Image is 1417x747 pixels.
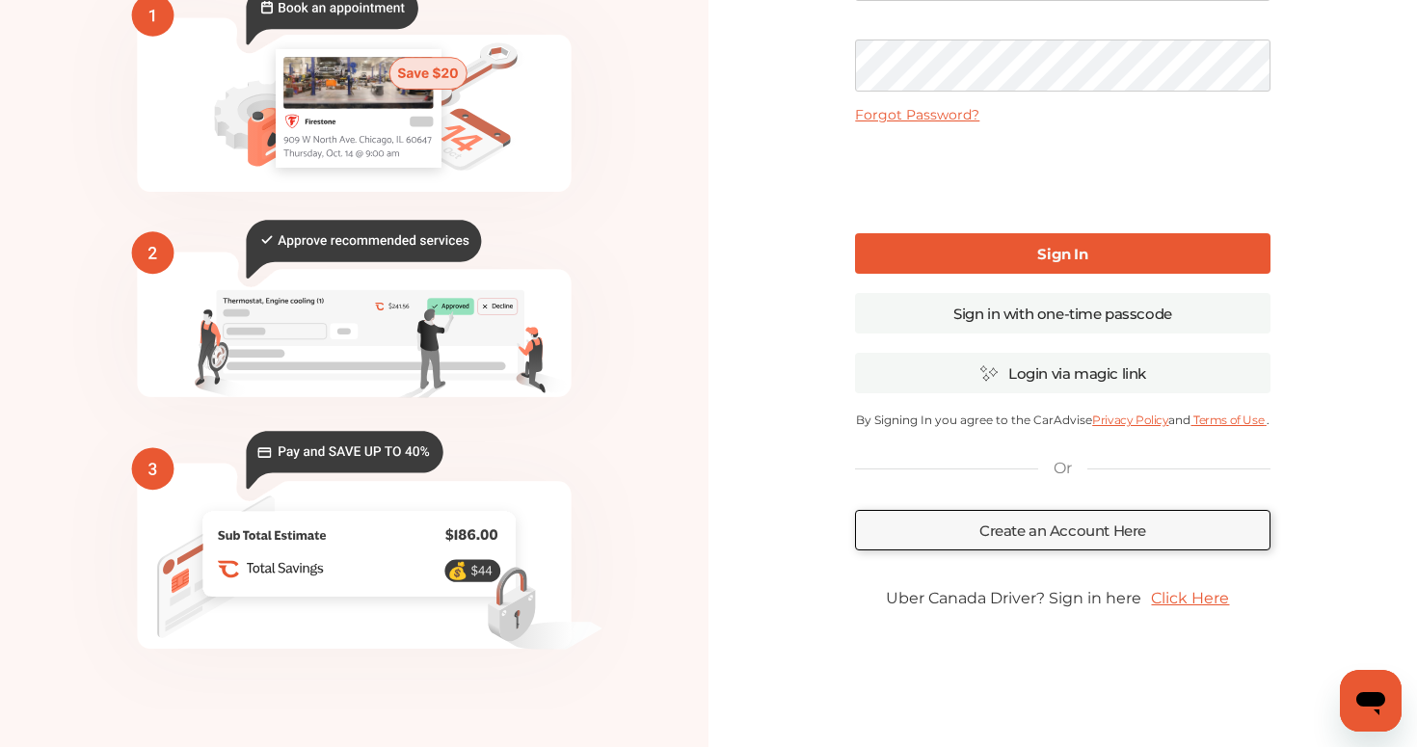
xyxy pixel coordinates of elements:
p: Or [1054,458,1071,479]
text: 💰 [447,561,468,581]
iframe: reCAPTCHA [916,139,1209,214]
p: By Signing In you agree to the CarAdvise and . [855,413,1270,427]
b: Sign In [1037,245,1087,263]
a: Forgot Password? [855,106,979,123]
a: Privacy Policy [1092,413,1168,427]
span: Uber Canada Driver? Sign in here [886,589,1141,607]
a: Terms of Use [1190,413,1266,427]
a: Create an Account Here [855,510,1270,550]
a: Sign in with one-time passcode [855,293,1270,333]
img: magic_icon.32c66aac.svg [979,364,999,383]
a: Login via magic link [855,353,1270,393]
a: Sign In [855,233,1270,274]
a: Click Here [1141,579,1239,617]
iframe: Button to launch messaging window [1340,670,1402,732]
